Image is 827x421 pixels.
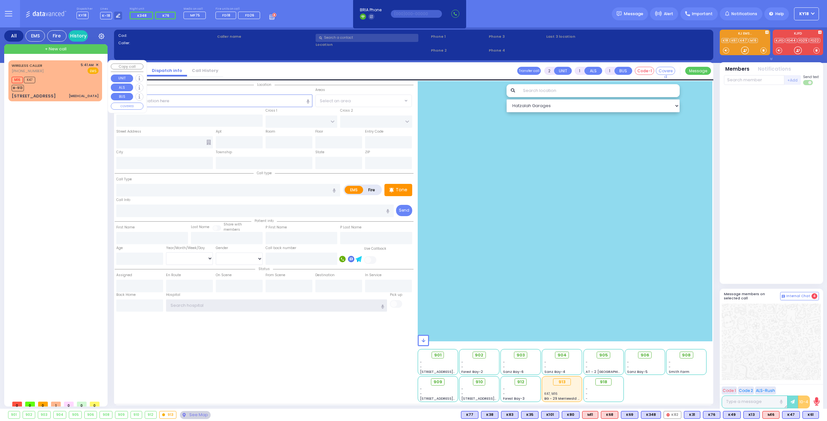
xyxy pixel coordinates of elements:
span: - [461,386,463,391]
span: Call type [254,171,275,175]
span: [STREET_ADDRESS][PERSON_NAME] [420,396,481,401]
span: Internal Chat [786,294,810,298]
label: P Last Name [340,225,361,230]
label: Location [316,42,429,47]
label: Cross 1 [266,108,277,113]
span: Select an area [320,98,351,104]
label: Floor [315,129,323,134]
span: K47, M16 [544,391,558,396]
span: Sanz Bay-6 [503,369,524,374]
button: UNIT [554,67,572,75]
div: K61 [802,411,819,419]
div: M11 [582,411,598,419]
label: Call Info [116,197,130,203]
span: ✕ [96,62,99,68]
div: - [586,391,621,396]
label: On Scene [216,273,232,278]
div: 913 [553,378,571,386]
div: 909 [115,411,128,418]
div: ALS [582,411,598,419]
span: [STREET_ADDRESS][PERSON_NAME] [461,396,522,401]
label: Cross 2 [340,108,353,113]
span: Status [255,266,273,271]
span: Smith Farm [669,369,689,374]
span: Notifications [731,11,757,17]
label: Age [116,246,123,251]
div: K77 [461,411,478,419]
span: - [544,365,546,369]
div: BLS [562,411,580,419]
span: Alert [664,11,673,17]
span: 906 [641,352,649,358]
input: Search location here [116,95,313,107]
div: 901 [8,411,20,418]
span: K47 [24,77,35,83]
a: History [68,30,88,42]
span: Phone 1 [431,34,487,39]
label: City [116,150,123,155]
label: En Route [166,273,181,278]
div: K83 [501,411,518,419]
button: KY18 [794,7,819,20]
div: BLS [621,411,638,419]
span: Patient info [251,218,277,223]
div: 908 [100,411,112,418]
small: Share with [224,222,242,227]
button: Copy call [111,64,143,70]
div: All [4,30,24,42]
a: K47 [739,38,748,43]
span: Message [624,11,643,17]
span: Send text [803,75,819,79]
label: EMS [345,186,363,194]
span: - [627,360,629,365]
span: - [461,365,463,369]
span: 918 [600,379,607,385]
span: - [420,391,422,396]
img: Logo [26,10,68,18]
span: 909 [434,379,442,385]
span: [PHONE_NUMBER] [12,68,44,74]
img: message.svg [617,11,622,16]
span: 901 [434,352,442,358]
button: BUS [614,67,632,75]
label: Back Home [116,292,136,297]
div: K31 [684,411,700,419]
a: K61 [730,38,738,43]
a: KJFD [774,38,785,43]
label: From Scene [266,273,285,278]
div: K82 [664,411,681,419]
span: - [669,365,671,369]
span: 905 [599,352,608,358]
span: K-18 [100,12,112,19]
span: 0 [25,402,35,406]
span: K348 [137,13,147,18]
span: 910 [476,379,483,385]
div: 904 [54,411,66,418]
img: red-radio-icon.svg [666,413,670,416]
label: Room [266,129,275,134]
span: - [461,391,463,396]
div: K101 [541,411,559,419]
input: Search member [724,75,784,85]
div: Fire [47,30,67,42]
div: BLS [802,411,819,419]
div: K38 [481,411,498,419]
div: K76 [703,411,720,419]
label: Last Name [191,225,209,230]
span: Location [254,82,275,87]
a: FD29 [798,38,809,43]
label: Caller: [118,40,215,46]
span: 5:41 AM [81,63,94,67]
div: K47 [782,411,800,419]
button: ALS [584,67,602,75]
button: Internal Chat 4 [780,292,819,300]
button: ALS-Rush [755,386,776,395]
span: - [461,360,463,365]
span: - [586,360,588,365]
div: BLS [641,411,661,419]
div: ALS [762,411,780,419]
span: MF75 [190,13,200,18]
a: FD22 [809,38,820,43]
div: 902 [23,411,35,418]
label: Destination [315,273,335,278]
